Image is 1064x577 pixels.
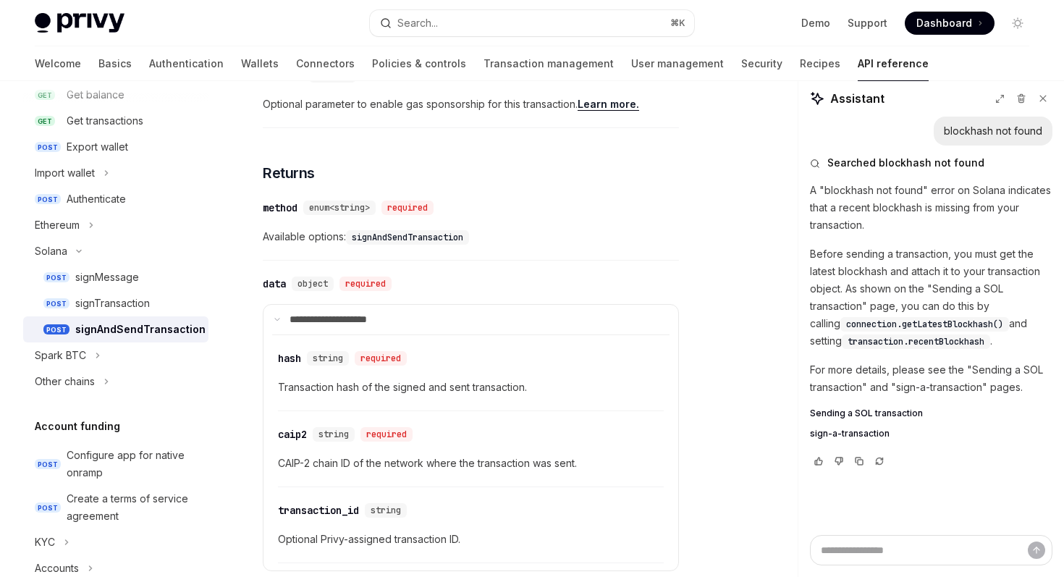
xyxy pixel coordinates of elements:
[35,13,124,33] img: light logo
[263,228,679,245] span: Available options:
[578,98,639,111] a: Learn more.
[830,90,884,107] span: Assistant
[278,427,307,442] div: caip2
[297,278,328,290] span: object
[916,16,972,30] span: Dashboard
[75,269,139,286] div: signMessage
[23,160,208,186] button: Toggle Import wallet section
[35,560,79,577] div: Accounts
[23,212,208,238] button: Toggle Ethereum section
[810,535,1052,565] textarea: Ask a question...
[23,290,208,316] a: POSTsignTransaction
[35,46,81,81] a: Welcome
[810,454,827,468] button: Vote that response was good
[149,46,224,81] a: Authentication
[484,46,614,81] a: Transaction management
[801,16,830,30] a: Demo
[810,428,1052,439] a: sign-a-transaction
[846,319,1003,330] span: connection.getLatestBlockhash()
[35,459,61,470] span: POST
[263,163,315,183] span: Returns
[35,116,55,127] span: GET
[23,368,208,395] button: Toggle Other chains section
[905,12,995,35] a: Dashboard
[944,124,1042,138] div: blockhash not found
[309,202,370,214] span: enum<string>
[741,46,782,81] a: Security
[278,351,301,366] div: hash
[346,230,469,245] code: signAndSendTransaction
[75,295,150,312] div: signTransaction
[810,428,890,439] span: sign-a-transaction
[43,272,69,283] span: POST
[278,379,664,396] span: Transaction hash of the signed and sent transaction.
[360,427,413,442] div: required
[43,298,69,309] span: POST
[848,16,887,30] a: Support
[35,373,95,390] div: Other chains
[810,245,1052,350] p: Before sending a transaction, you must get the latest blockhash and attach it to your transaction...
[381,201,434,215] div: required
[67,112,143,130] div: Get transactions
[23,186,208,212] a: POSTAuthenticate
[23,486,208,529] a: POSTCreate a terms of service agreement
[43,324,69,335] span: POST
[850,454,868,468] button: Copy chat response
[23,442,208,486] a: POSTConfigure app for native onramp
[35,243,67,260] div: Solana
[263,96,679,113] span: Optional parameter to enable gas sponsorship for this transaction.
[23,316,208,342] a: POSTsignAndSendTransaction
[35,142,61,153] span: POST
[23,529,208,555] button: Toggle KYC section
[1028,542,1045,559] button: Send message
[67,190,126,208] div: Authenticate
[1006,12,1029,35] button: Toggle dark mode
[23,238,208,264] button: Toggle Solana section
[278,455,664,472] span: CAIP-2 chain ID of the network where the transaction was sent.
[67,447,200,481] div: Configure app for native onramp
[397,14,438,32] div: Search...
[35,216,80,234] div: Ethereum
[263,201,297,215] div: method
[670,17,685,29] span: ⌘ K
[23,264,208,290] a: POSTsignMessage
[355,351,407,366] div: required
[35,534,55,551] div: KYC
[871,454,888,468] button: Reload last chat
[35,347,86,364] div: Spark BTC
[830,454,848,468] button: Vote that response was not good
[372,46,466,81] a: Policies & controls
[848,336,984,348] span: transaction.recentBlockhash
[339,277,392,291] div: required
[810,408,1052,419] a: Sending a SOL transaction
[35,164,95,182] div: Import wallet
[75,321,206,338] div: signAndSendTransaction
[370,10,693,36] button: Open search
[263,277,286,291] div: data
[810,408,923,419] span: Sending a SOL transaction
[241,46,279,81] a: Wallets
[810,182,1052,234] p: A "blockhash not found" error on Solana indicates that a recent blockhash is missing from your tr...
[318,429,349,440] span: string
[296,46,355,81] a: Connectors
[35,418,120,435] h5: Account funding
[810,361,1052,396] p: For more details, please see the "Sending a SOL transaction" and "sign-a-transaction" pages.
[67,490,200,525] div: Create a terms of service agreement
[858,46,929,81] a: API reference
[810,156,1052,170] button: Searched blockhash not found
[278,503,359,518] div: transaction_id
[67,138,128,156] div: Export wallet
[800,46,840,81] a: Recipes
[827,156,984,170] span: Searched blockhash not found
[23,342,208,368] button: Toggle Spark BTC section
[23,134,208,160] a: POSTExport wallet
[23,108,208,134] a: GETGet transactions
[98,46,132,81] a: Basics
[35,194,61,205] span: POST
[313,353,343,364] span: string
[35,502,61,513] span: POST
[631,46,724,81] a: User management
[371,505,401,516] span: string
